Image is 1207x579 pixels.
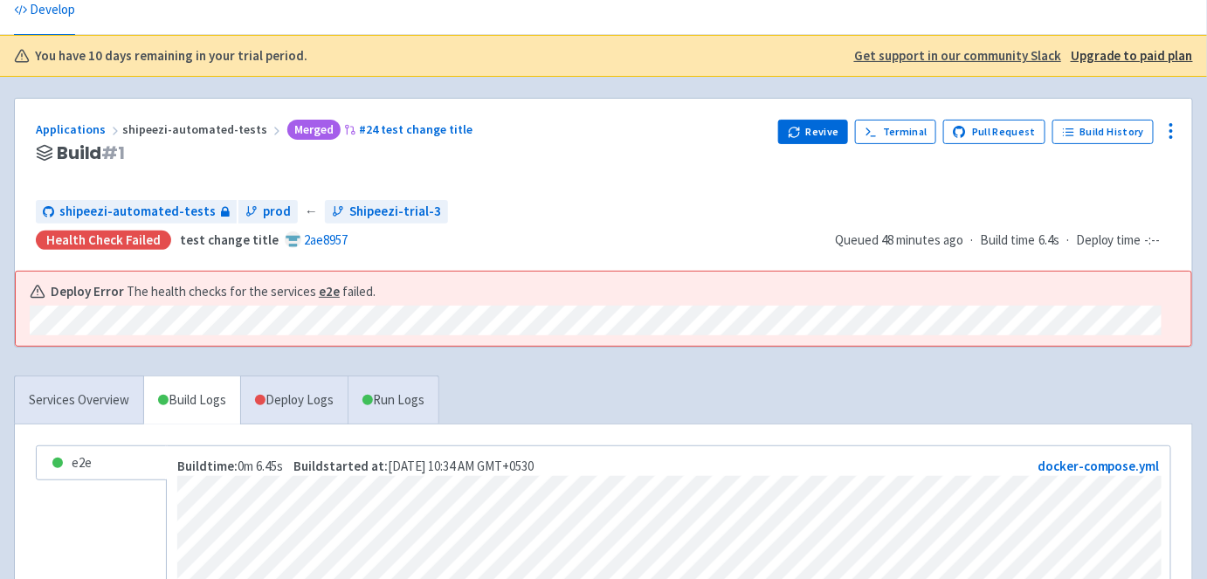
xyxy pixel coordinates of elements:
strong: Build started at: [293,458,388,474]
u: Get support in our community Slack [854,47,1061,64]
div: · · [835,231,1171,251]
a: shipeezi-automated-tests [36,200,237,224]
a: Terminal [855,120,936,144]
strong: Build time: [177,458,238,474]
span: The health checks for the services failed. [127,282,376,302]
time: 48 minutes ago [881,231,963,248]
a: 2ae8957 [304,231,348,248]
a: Build History [1052,120,1154,144]
span: Merged [287,120,341,140]
b: You have 10 days remaining in your trial period. [35,46,307,66]
a: Services Overview [15,376,143,424]
a: docker-compose.yml [1038,458,1160,474]
span: Deploy time [1076,231,1141,251]
span: -:-- [1145,231,1161,251]
a: Get support in our community Slack [854,46,1061,66]
a: e2e [37,446,166,480]
button: Revive [778,120,848,144]
span: prod [263,202,291,222]
span: Queued [835,231,963,248]
strong: test change title [180,231,279,248]
span: Build time [980,231,1035,251]
span: 6.4s [1038,231,1059,251]
a: e2e [319,283,340,300]
a: Applications [36,121,122,137]
a: Build Logs [144,376,240,424]
span: Build [57,143,125,163]
a: Run Logs [348,376,438,424]
div: Health check failed [36,231,171,251]
b: Deploy Error [51,282,124,302]
span: Shipeezi-trial-3 [349,202,441,222]
span: ← [305,202,318,222]
span: 0m 6.45s [177,458,283,474]
a: Deploy Logs [240,376,348,424]
span: # 1 [101,141,125,165]
a: prod [238,200,298,224]
span: [DATE] 10:34 AM GMT+0530 [293,458,534,474]
a: Shipeezi-trial-3 [325,200,448,224]
span: shipeezi-automated-tests [122,121,284,137]
span: shipeezi-automated-tests [59,202,216,222]
u: Upgrade to paid plan [1071,47,1193,64]
a: Pull Request [943,120,1045,144]
a: Merged#24 test change title [284,121,475,137]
